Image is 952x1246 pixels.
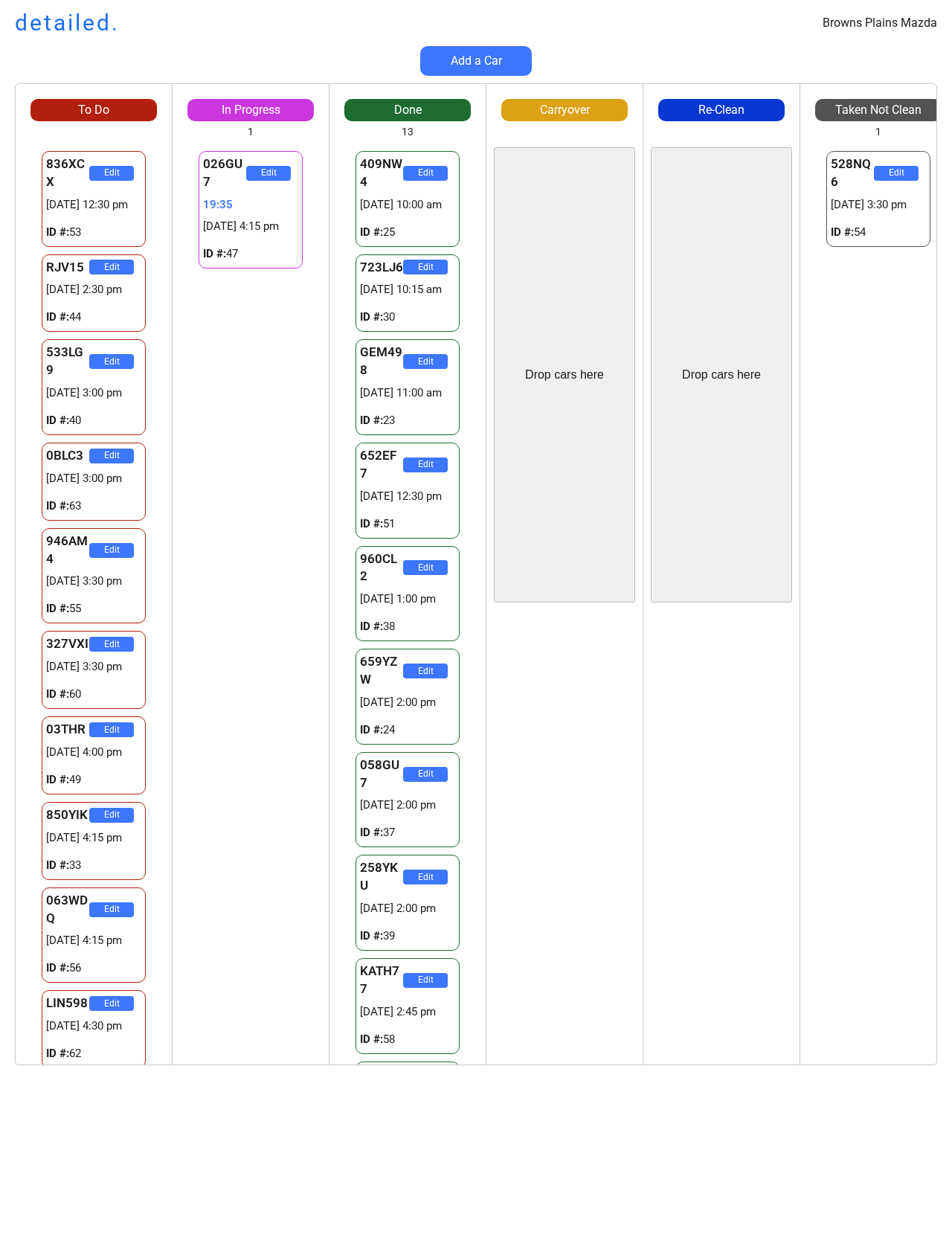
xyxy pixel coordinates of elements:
[89,543,134,558] button: Edit
[46,721,89,739] div: 03THR
[46,413,141,428] div: 40
[403,973,448,988] button: Edit
[46,806,89,824] div: 850YIK
[360,385,455,401] div: [DATE] 11:00 am
[246,166,291,181] button: Edit
[46,498,141,514] div: 63
[360,929,383,942] strong: ID #:
[360,225,455,240] div: 25
[360,1004,455,1020] div: [DATE] 2:45 pm
[403,457,448,472] button: Edit
[46,225,69,239] strong: ID #:
[46,635,89,653] div: 327VXI
[360,225,383,239] strong: ID #:
[403,354,448,369] button: Edit
[360,489,455,504] div: [DATE] 12:30 pm
[360,1032,455,1047] div: 58
[46,1018,141,1034] div: [DATE] 4:30 pm
[360,282,455,298] div: [DATE] 10:15 am
[360,723,383,736] strong: ID #:
[360,757,403,792] div: 058GU7
[46,602,69,615] strong: ID #:
[203,246,298,262] div: 47
[360,859,403,895] div: 258YKU
[46,659,141,675] div: [DATE] 3:30 pm
[875,125,881,140] div: 1
[403,560,448,575] button: Edit
[46,773,69,786] strong: ID #:
[89,996,134,1011] button: Edit
[360,259,403,277] div: 723LJ6
[203,219,298,234] div: [DATE] 4:15 pm
[46,892,89,928] div: 063WDQ
[360,1033,383,1046] strong: ID #:
[46,858,141,873] div: 33
[89,808,134,823] button: Edit
[46,933,141,948] div: [DATE] 4:15 pm
[203,197,298,213] div: 19:35
[15,7,120,39] h1: detailed.
[501,102,628,118] div: Carryover
[46,745,141,760] div: [DATE] 4:00 pm
[831,225,854,239] strong: ID #:
[403,260,448,274] button: Edit
[360,550,403,586] div: 960CL2
[360,517,383,530] strong: ID #:
[46,447,89,465] div: 0BLC3
[203,155,246,191] div: 026GU7
[30,102,157,118] div: To Do
[46,960,141,976] div: 56
[360,310,383,324] strong: ID #:
[360,197,455,213] div: [DATE] 10:00 am
[46,601,141,617] div: 55
[823,15,937,31] div: Browns Plains Mazda
[403,664,448,678] button: Edit
[344,102,471,118] div: Done
[46,499,69,513] strong: ID #:
[46,830,141,846] div: [DATE] 4:15 pm
[46,574,141,589] div: [DATE] 3:30 pm
[46,961,69,974] strong: ID #:
[360,155,403,191] div: 409NW4
[402,125,414,140] div: 13
[46,1046,141,1062] div: 62
[831,197,926,213] div: [DATE] 3:30 pm
[420,46,532,76] button: Add a Car
[360,591,455,607] div: [DATE] 1:00 pm
[46,259,89,277] div: RJV15
[403,166,448,181] button: Edit
[46,858,69,872] strong: ID #:
[46,471,141,486] div: [DATE] 3:00 pm
[360,344,403,379] div: GEM498
[360,309,455,325] div: 30
[360,653,403,689] div: 659YZW
[46,772,141,788] div: 49
[360,963,403,998] div: KATH77
[89,260,134,274] button: Edit
[360,797,455,813] div: [DATE] 2:00 pm
[89,449,134,463] button: Edit
[46,225,141,240] div: 53
[831,225,926,240] div: 54
[46,995,89,1012] div: LIN598
[360,414,383,427] strong: ID #:
[360,695,455,710] div: [DATE] 2:00 pm
[360,901,455,916] div: [DATE] 2:00 pm
[360,516,455,532] div: 51
[360,825,455,841] div: 37
[46,310,69,324] strong: ID #:
[360,619,455,635] div: 38
[203,247,226,260] strong: ID #:
[46,344,89,379] div: 533LG9
[360,826,383,839] strong: ID #:
[403,870,448,884] button: Edit
[248,125,254,140] div: 1
[46,385,141,401] div: [DATE] 3:00 pm
[89,166,134,181] button: Edit
[831,155,874,191] div: 528NQ6
[46,1047,69,1060] strong: ID #:
[360,447,403,483] div: 652EF7
[46,309,141,325] div: 44
[89,902,134,917] button: Edit
[46,533,89,568] div: 946AM4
